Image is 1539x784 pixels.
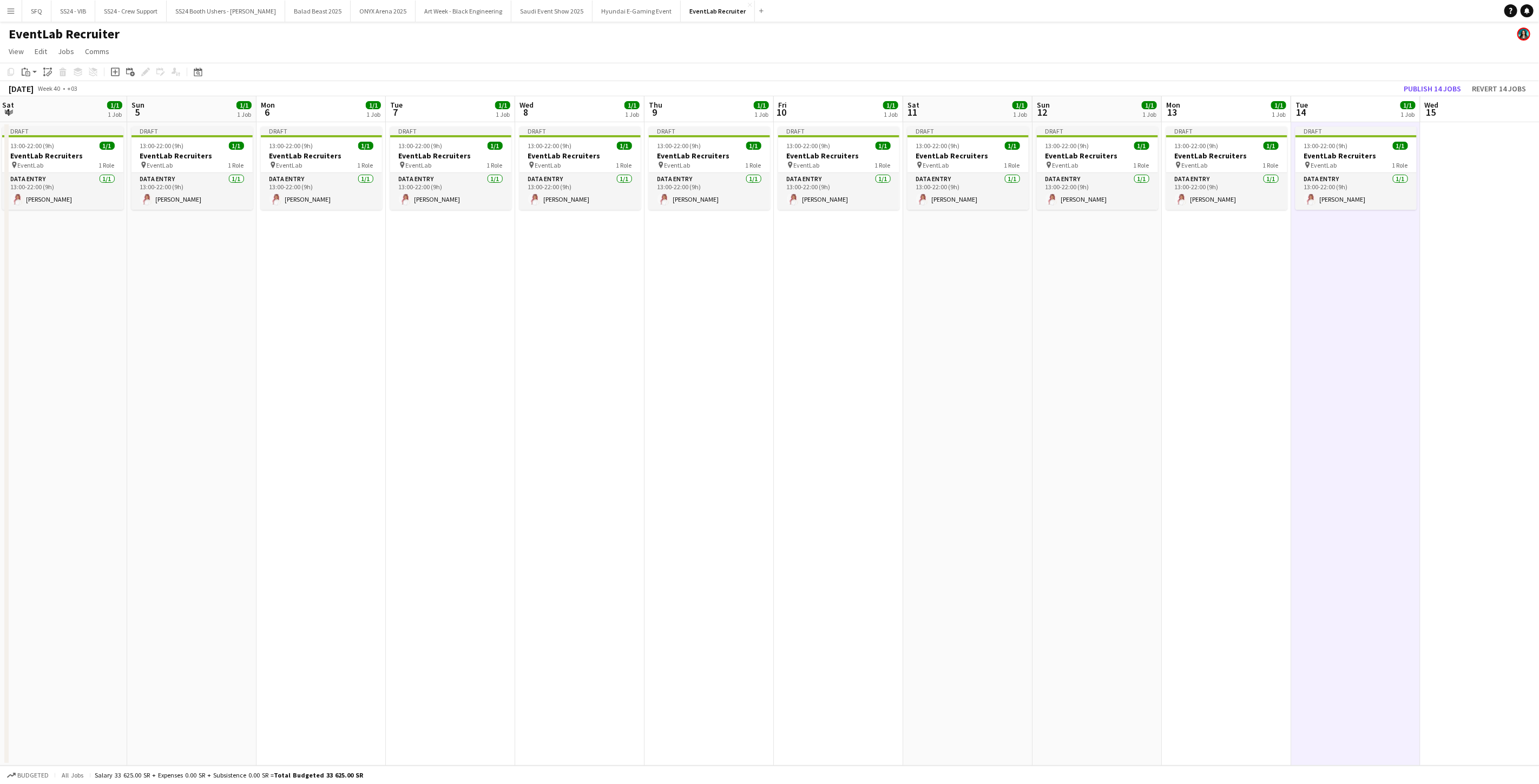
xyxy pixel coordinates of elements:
span: Wed [1425,100,1439,110]
span: Week 40 [36,84,63,92]
app-job-card: Draft13:00-22:00 (9h)1/1EventLab Recruiters EventLab1 RoleData Entry1/113:00-22:00 (9h)[PERSON_NAME] [907,127,1029,210]
h3: EventLab Recruiters [1295,151,1417,161]
app-user-avatar: Raghad Faisal [1517,28,1530,41]
button: EventLab Recruiter [681,1,755,22]
span: View [9,46,24,56]
span: EventLab [923,161,949,169]
span: 1 Role [746,161,761,169]
app-job-card: Draft13:00-22:00 (9h)1/1EventLab Recruiters EventLab1 RoleData Entry1/113:00-22:00 (9h)[PERSON_NAME] [1166,127,1287,210]
div: Draft [1166,127,1287,135]
button: Budgeted [5,769,50,781]
span: 13:00-22:00 (9h) [916,142,960,150]
app-card-role: Data Entry1/113:00-22:00 (9h)[PERSON_NAME] [390,173,511,210]
app-job-card: Draft13:00-22:00 (9h)1/1EventLab Recruiters EventLab1 RoleData Entry1/113:00-22:00 (9h)[PERSON_NAME] [390,127,511,210]
span: 9 [647,106,662,118]
span: Tue [390,100,403,110]
span: 1/1 [107,101,122,109]
span: Total Budgeted 33 625.00 SR [274,771,363,779]
div: Draft [1295,127,1417,135]
span: Comms [85,46,109,56]
h3: EventLab Recruiters [390,151,511,161]
button: Hyundai E-Gaming Event [593,1,681,22]
span: 1/1 [495,101,510,109]
span: 6 [259,106,275,118]
span: 1/1 [1134,142,1149,150]
span: 8 [518,106,534,118]
span: 13:00-22:00 (9h) [399,142,443,150]
span: 1 Role [1134,161,1149,169]
span: 10 [777,106,787,118]
span: 1/1 [366,101,381,109]
span: 13:00-22:00 (9h) [787,142,831,150]
span: 13:00-22:00 (9h) [1304,142,1348,150]
a: Comms [81,44,114,58]
span: EventLab [535,161,561,169]
div: 1 Job [1272,110,1286,118]
app-job-card: Draft13:00-22:00 (9h)1/1EventLab Recruiters EventLab1 RoleData Entry1/113:00-22:00 (9h)[PERSON_NAME] [2,127,123,210]
h3: EventLab Recruiters [2,151,123,161]
span: EventLab [147,161,173,169]
button: SS24 Booth Ushers - [PERSON_NAME] [167,1,285,22]
app-card-role: Data Entry1/113:00-22:00 (9h)[PERSON_NAME] [519,173,641,210]
div: 1 Job [108,110,122,118]
button: Revert 14 jobs [1468,82,1530,96]
h3: EventLab Recruiters [1166,151,1287,161]
div: Draft13:00-22:00 (9h)1/1EventLab Recruiters EventLab1 RoleData Entry1/113:00-22:00 (9h)[PERSON_NAME] [131,127,253,210]
app-job-card: Draft13:00-22:00 (9h)1/1EventLab Recruiters EventLab1 RoleData Entry1/113:00-22:00 (9h)[PERSON_NAME] [1037,127,1158,210]
span: 1/1 [1012,101,1028,109]
h3: EventLab Recruiters [131,151,253,161]
div: Draft [390,127,511,135]
span: 1/1 [236,101,252,109]
span: 13:00-22:00 (9h) [269,142,313,150]
div: 1 Job [1013,110,1027,118]
span: 15 [1423,106,1439,118]
span: Tue [1295,100,1308,110]
span: 1 Role [875,161,891,169]
div: Draft [261,127,382,135]
a: View [4,44,28,58]
span: 1/1 [358,142,373,150]
app-job-card: Draft13:00-22:00 (9h)1/1EventLab Recruiters EventLab1 RoleData Entry1/113:00-22:00 (9h)[PERSON_NAME] [778,127,899,210]
span: 13:00-22:00 (9h) [1175,142,1219,150]
div: +03 [67,84,77,92]
div: Draft [131,127,253,135]
button: SS24 - VIB [51,1,95,22]
span: 13:00-22:00 (9h) [657,142,701,150]
span: 1/1 [746,142,761,150]
span: 13:00-22:00 (9h) [1045,142,1089,150]
span: Mon [261,100,275,110]
button: ONYX Arena 2025 [351,1,416,22]
span: 1/1 [754,101,769,109]
div: 1 Job [496,110,510,118]
span: Sun [131,100,144,110]
app-card-role: Data Entry1/113:00-22:00 (9h)[PERSON_NAME] [649,173,770,210]
span: 1/1 [229,142,244,150]
div: Draft [778,127,899,135]
app-job-card: Draft13:00-22:00 (9h)1/1EventLab Recruiters EventLab1 RoleData Entry1/113:00-22:00 (9h)[PERSON_NAME] [1295,127,1417,210]
button: Art Week - Black Engineering [416,1,511,22]
span: EventLab [1182,161,1208,169]
h3: EventLab Recruiters [778,151,899,161]
app-card-role: Data Entry1/113:00-22:00 (9h)[PERSON_NAME] [261,173,382,210]
span: 1 Role [1392,161,1408,169]
span: Wed [519,100,534,110]
span: EventLab [1053,161,1078,169]
div: 1 Job [884,110,898,118]
span: EventLab [1311,161,1337,169]
span: 4 [1,106,14,118]
h3: EventLab Recruiters [649,151,770,161]
span: 14 [1294,106,1308,118]
span: EventLab [277,161,302,169]
span: 13:00-22:00 (9h) [140,142,184,150]
app-card-role: Data Entry1/113:00-22:00 (9h)[PERSON_NAME] [1037,173,1158,210]
h3: EventLab Recruiters [907,151,1029,161]
span: Thu [649,100,662,110]
button: SFQ [22,1,51,22]
span: 1/1 [624,101,640,109]
span: 12 [1035,106,1050,118]
app-card-role: Data Entry1/113:00-22:00 (9h)[PERSON_NAME] [1295,173,1417,210]
div: Draft [649,127,770,135]
span: 1/1 [488,142,503,150]
div: 1 Job [625,110,639,118]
